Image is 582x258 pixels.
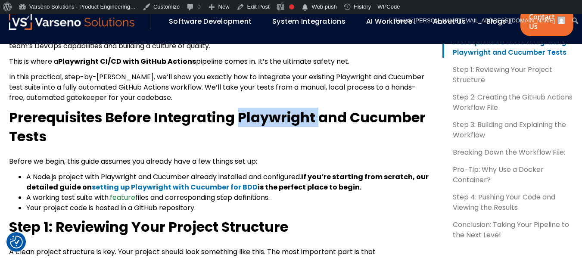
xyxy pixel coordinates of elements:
a: Step 4: Pushing Your Code and Viewing the Results [442,192,573,213]
a: Howdy, [392,14,569,28]
span: files and corresponding step definitions. [135,193,270,202]
span: .feature [109,193,135,202]
button: Cookie Settings [10,236,23,249]
strong: Playwright CI/CD with GitHub Actions [58,56,196,66]
b: is the perfect place to begin. [258,182,361,192]
b: Step 1: Reviewing Your Project Structure [9,217,288,236]
b: Prerequisites Before Integrating Playwright and Cucumber Tests [9,108,426,146]
a: Software Development [169,16,252,26]
div: Software Development [165,14,264,29]
li: Your project code is hosted in a GitHub repository. [26,203,429,213]
li: A Node.js project with Playwright and Cucumber already installed and configured. [26,172,429,193]
a: Step 1: Reviewing Your Project Structure [442,65,573,85]
a: Breaking Down the Workflow File: [442,147,573,158]
b: If you’re starting from scratch, our detailed guide on [26,172,429,192]
a: Step 2: Creating the GitHub Actions Workflow File [442,92,573,113]
a: Conclusion: Taking Your Pipeline to the Next Level [442,220,573,240]
img: Varseno Solutions – Product Engineering & IT Services [9,13,135,30]
li: A working test suite with [26,193,429,203]
span: Before we begin, this guide assumes you already have a few things set up: [9,156,257,166]
p: In this practical, step-by-[PERSON_NAME], we’ll show you exactly how to integrate your existing P... [9,72,429,103]
div: Focus keyphrase not set [289,4,294,9]
div: System Integrations [268,14,358,29]
a: System Integrations [272,16,345,26]
div: AI Workforce [362,14,424,29]
p: This is where a pipeline comes in. It’s the ultimate safety net. [9,56,429,67]
a: Step 3: Building and Explaining the Workflow [442,120,573,140]
a: Pro-Tip: Why Use a Docker Container? [442,165,573,185]
a: Prerequisites Before Integrating Playwright and Cucumber Tests [442,37,573,58]
img: Revisit consent button [10,236,23,249]
a: AI Workforce [366,16,412,26]
span:  [301,1,309,13]
span: [PERSON_NAME][EMAIL_ADDRESS][DOMAIN_NAME] [414,17,555,24]
a: setting up Playwright with Cucumber for BDD [92,182,258,192]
